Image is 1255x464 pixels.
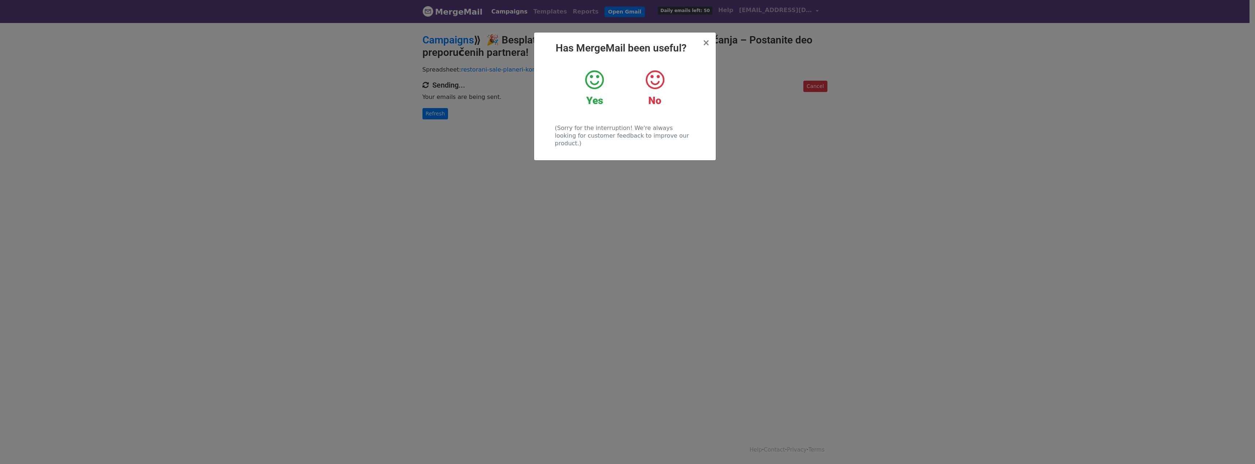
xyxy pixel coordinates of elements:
button: Close [702,38,710,47]
p: (Sorry for the interruption! We're always looking for customer feedback to improve our product.) [555,124,695,147]
a: Yes [570,69,619,107]
h2: Has MergeMail been useful? [540,42,710,54]
a: No [630,69,679,107]
strong: Yes [586,95,603,107]
span: × [702,38,710,48]
strong: No [648,95,661,107]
